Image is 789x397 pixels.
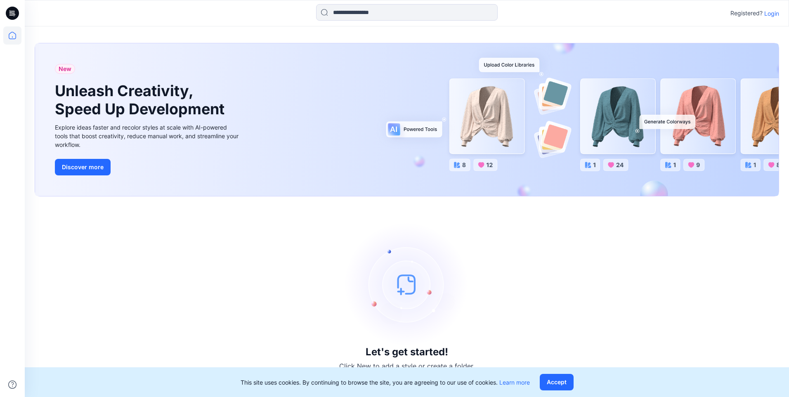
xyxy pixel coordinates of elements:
h1: Unleash Creativity, Speed Up Development [55,82,228,118]
p: Click New to add a style or create a folder. [339,361,475,371]
button: Accept [540,374,574,390]
img: empty-state-image.svg [345,222,469,346]
span: New [59,64,71,74]
button: Discover more [55,159,111,175]
h3: Let's get started! [366,346,448,358]
div: Explore ideas faster and recolor styles at scale with AI-powered tools that boost creativity, red... [55,123,241,149]
p: Registered? [730,8,763,18]
a: Discover more [55,159,241,175]
p: Login [764,9,779,18]
a: Learn more [499,379,530,386]
p: This site uses cookies. By continuing to browse the site, you are agreeing to our use of cookies. [241,378,530,387]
